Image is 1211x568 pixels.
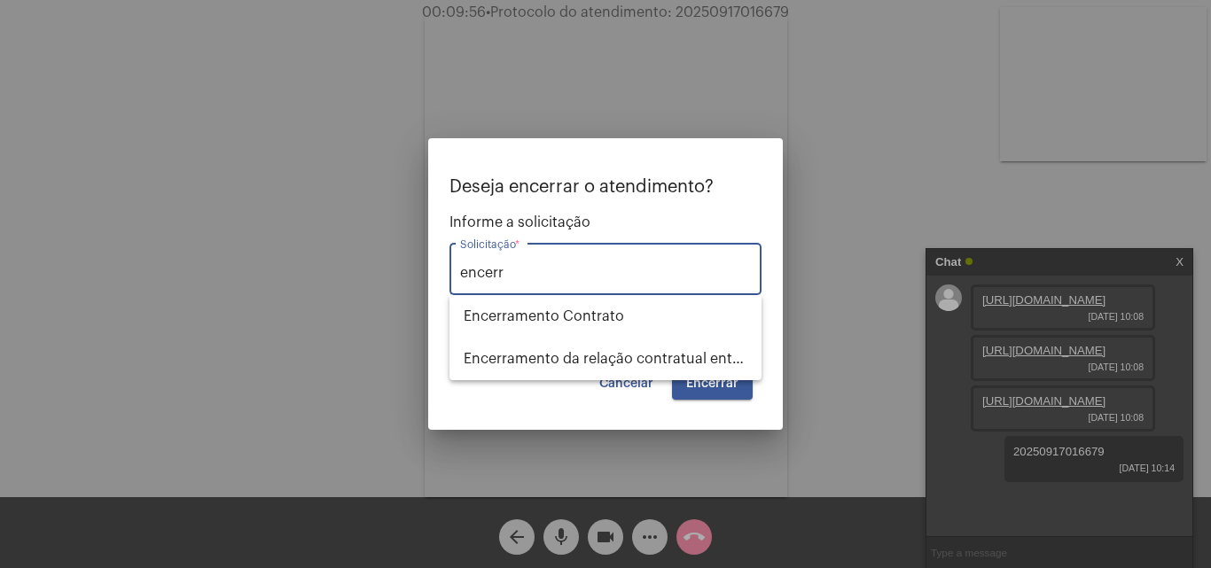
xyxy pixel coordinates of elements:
span: Encerrar [686,377,738,390]
span: Informe a solicitação [449,214,762,230]
span: Encerramento da relação contratual entre [PERSON_NAME] e o USUÁRIO [464,338,747,380]
span: Cancelar [599,377,653,390]
button: Encerrar [672,368,753,400]
button: Cancelar [585,368,668,400]
input: Buscar solicitação [460,265,751,281]
p: Deseja encerrar o atendimento? [449,177,762,197]
span: Encerramento Contrato [464,295,747,338]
